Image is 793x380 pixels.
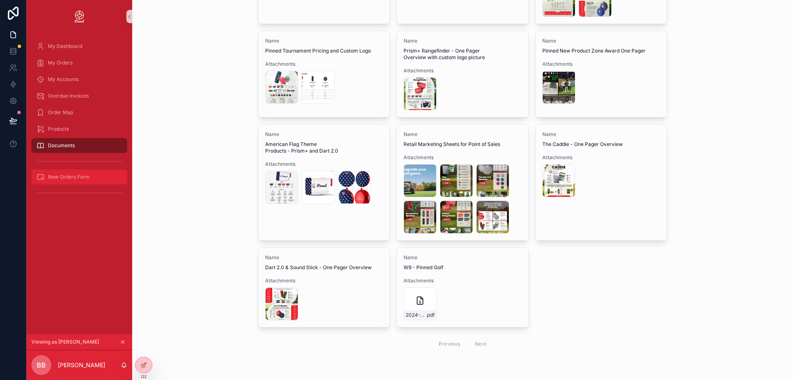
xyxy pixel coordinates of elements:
[404,264,522,271] span: W9 - Pinned Golf
[542,38,660,44] span: Name
[258,124,390,241] a: NameAmerican Flag Theme Products - Prism+ and Dart 2.0Attachments
[396,31,529,117] a: NamePrism+ Rangefinder - One Pager Overview with custom logo pictureAttachments
[37,360,46,370] span: BB
[26,33,132,334] div: scrollable content
[404,67,522,74] span: Attachments
[58,361,105,369] p: [PERSON_NAME]
[31,339,99,345] span: Viewing as [PERSON_NAME]
[31,105,127,120] a: Order Map
[542,48,660,54] span: Pinned New Product Zone Award One Pager
[265,48,383,54] span: Pinned Tournament Pricing and Custom Logo
[542,141,660,148] span: The Caddie - One Pager Overview
[48,142,75,149] span: Documents
[396,124,529,241] a: NameRetail Marketing Sheets for Point of SalesAttachments
[404,38,522,44] span: Name
[258,247,390,327] a: NameDart 2.0 & Sound Stick - One Pager OverviewAttachments
[535,31,667,117] a: NamePinned New Product Zone Award One PagerAttachments
[265,161,383,167] span: Attachments
[535,124,667,241] a: NameThe Caddie - One Pager OverviewAttachments
[48,174,90,180] span: New Orders Form
[542,154,660,161] span: Attachments
[404,277,522,284] span: Attachments
[48,43,82,50] span: My Dashboard
[31,39,127,54] a: My Dashboard
[404,254,522,261] span: Name
[265,277,383,284] span: Attachments
[406,312,426,318] span: 2024-W9-Updated
[542,131,660,138] span: Name
[404,141,522,148] span: Retail Marketing Sheets for Point of Sales
[31,72,127,87] a: My Accounts
[542,61,660,67] span: Attachments
[31,170,127,184] a: New Orders Form
[396,247,529,327] a: NameW9 - Pinned GolfAttachments2024-W9-Updated.pdf
[265,38,383,44] span: Name
[404,48,522,61] span: Prism+ Rangefinder - One Pager Overview with custom logo picture
[265,131,383,138] span: Name
[404,131,522,138] span: Name
[404,154,522,161] span: Attachments
[426,312,434,318] span: .pdf
[258,31,390,117] a: NamePinned Tournament Pricing and Custom LogoAttachments
[48,93,89,99] span: Overdue Invoices
[265,264,383,271] span: Dart 2.0 & Sound Stick - One Pager Overview
[48,109,73,116] span: Order Map
[265,61,383,67] span: Attachments
[48,76,78,83] span: My Accounts
[48,60,73,66] span: My Orders
[73,10,86,23] img: App logo
[265,254,383,261] span: Name
[48,126,69,132] span: Products
[31,88,127,103] a: Overdue Invoices
[31,138,127,153] a: Documents
[265,141,383,154] span: American Flag Theme Products - Prism+ and Dart 2.0
[31,122,127,136] a: Products
[31,55,127,70] a: My Orders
